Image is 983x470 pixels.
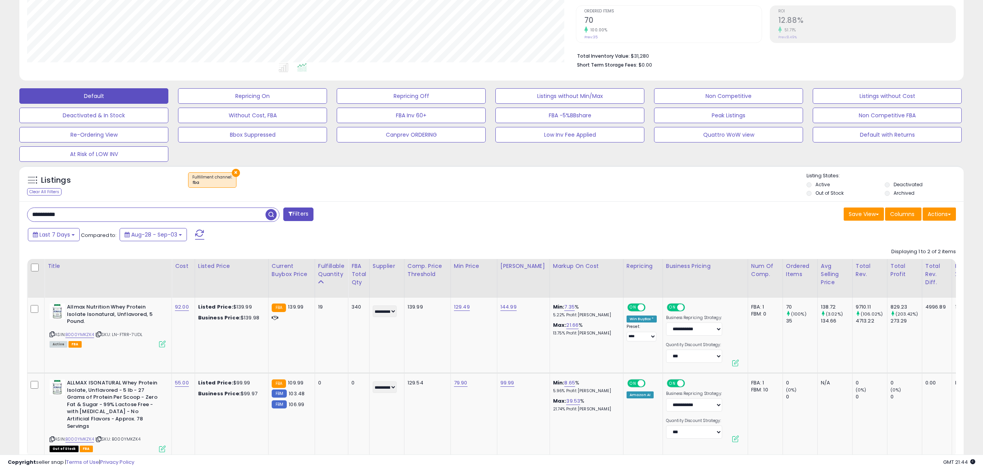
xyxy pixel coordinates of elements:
[408,262,447,278] div: Comp. Price Threshold
[890,210,914,218] span: Columns
[821,317,852,324] div: 134.66
[786,317,817,324] div: 35
[553,312,617,318] p: 5.22% Profit [PERSON_NAME]
[628,304,638,311] span: ON
[856,387,867,393] small: (0%)
[628,380,638,387] span: ON
[553,304,617,318] div: %
[577,53,630,59] b: Total Inventory Value:
[408,379,445,386] div: 129.54
[66,458,99,466] a: Terms of Use
[666,391,722,396] label: Business Repricing Strategy:
[192,174,232,186] span: Fulfillment channel :
[28,228,80,241] button: Last 7 Days
[815,190,844,196] label: Out of Stock
[627,316,657,322] div: Win BuyBox *
[894,190,914,196] label: Archived
[272,400,287,408] small: FBM
[95,436,140,442] span: | SKU: B000YMKZK4
[198,303,233,310] b: Listed Price:
[925,304,946,310] div: 4996.89
[627,262,659,270] div: Repricing
[856,393,887,400] div: 0
[81,232,116,239] span: Compared to:
[668,380,677,387] span: ON
[351,262,366,286] div: FBA Total Qty
[67,379,161,432] b: ALLMAX ISONATURAL Whey Protein Isolate, Unflavored - 5 lb - 27 Grams of Protein Per Scoop - Zero ...
[821,304,852,310] div: 138.72
[553,303,565,310] b: Min:
[198,390,262,397] div: $99.97
[786,393,817,400] div: 0
[198,304,262,310] div: $139.99
[751,262,779,278] div: Num of Comp.
[27,188,62,196] div: Clear All Filters
[778,9,956,14] span: ROI
[666,342,722,348] label: Quantity Discount Strategy:
[198,379,233,386] b: Listed Price:
[925,379,946,386] div: 0.00
[891,379,922,386] div: 0
[500,379,514,387] a: 99.99
[175,303,189,311] a: 92.00
[198,379,262,386] div: $99.99
[50,379,65,395] img: 41OwTK34h6L._SL40_.jpg
[120,228,187,241] button: Aug-28 - Sep-03
[454,379,468,387] a: 79.90
[80,446,93,452] span: FBA
[666,315,722,321] label: Business Repricing Strategy:
[39,231,70,238] span: Last 7 Days
[198,314,241,321] b: Business Price:
[19,127,168,142] button: Re-Ordering View
[67,304,161,327] b: Allmax Nutrition Whey Protein Isolate Isonatural, Unflavored, 5 Pound.
[69,341,82,348] span: FBA
[627,324,657,341] div: Preset:
[289,390,305,397] span: 103.48
[272,389,287,398] small: FBM
[891,304,922,310] div: 829.23
[495,127,644,142] button: Low Inv Fee Applied
[861,311,883,317] small: (106.02%)
[564,303,575,311] a: 7.35
[826,311,843,317] small: (3.02%)
[894,181,923,188] label: Deactivated
[288,303,303,310] span: 139.99
[666,418,722,424] label: Quantity Discount Strategy:
[198,262,265,270] div: Listed Price
[337,88,486,104] button: Repricing Off
[786,262,814,278] div: Ordered Items
[778,35,797,39] small: Prev: 8.49%
[666,262,745,270] div: Business Pricing
[41,175,71,186] h5: Listings
[178,108,327,123] button: Without Cost, FBA
[955,379,981,386] div: N/A
[566,321,579,329] a: 21.66
[369,259,404,298] th: CSV column name: cust_attr_1_Supplier
[683,304,696,311] span: OFF
[644,380,657,387] span: OFF
[782,27,796,33] small: 51.71%
[553,388,617,394] p: 5.96% Profit [PERSON_NAME]
[891,248,956,256] div: Displaying 1 to 2 of 2 items
[175,379,189,387] a: 55.00
[644,304,657,311] span: OFF
[65,331,94,338] a: B000YMKZK4
[495,88,644,104] button: Listings without Min/Max
[289,401,304,408] span: 106.99
[373,262,401,270] div: Supplier
[65,436,94,443] a: B000YMKZK4
[891,387,901,393] small: (0%)
[48,262,168,270] div: Title
[50,304,166,346] div: ASIN:
[654,88,803,104] button: Non Competitive
[856,379,887,386] div: 0
[198,314,262,321] div: $139.98
[178,88,327,104] button: Repricing On
[337,127,486,142] button: Canprev ORDERING
[751,304,777,310] div: FBA: 1
[19,146,168,162] button: At Risk of LOW INV
[550,259,623,298] th: The percentage added to the cost of goods (COGS) that forms the calculator for Min & Max prices.
[192,180,232,185] div: fba
[318,304,342,310] div: 19
[813,108,962,123] button: Non Competitive FBA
